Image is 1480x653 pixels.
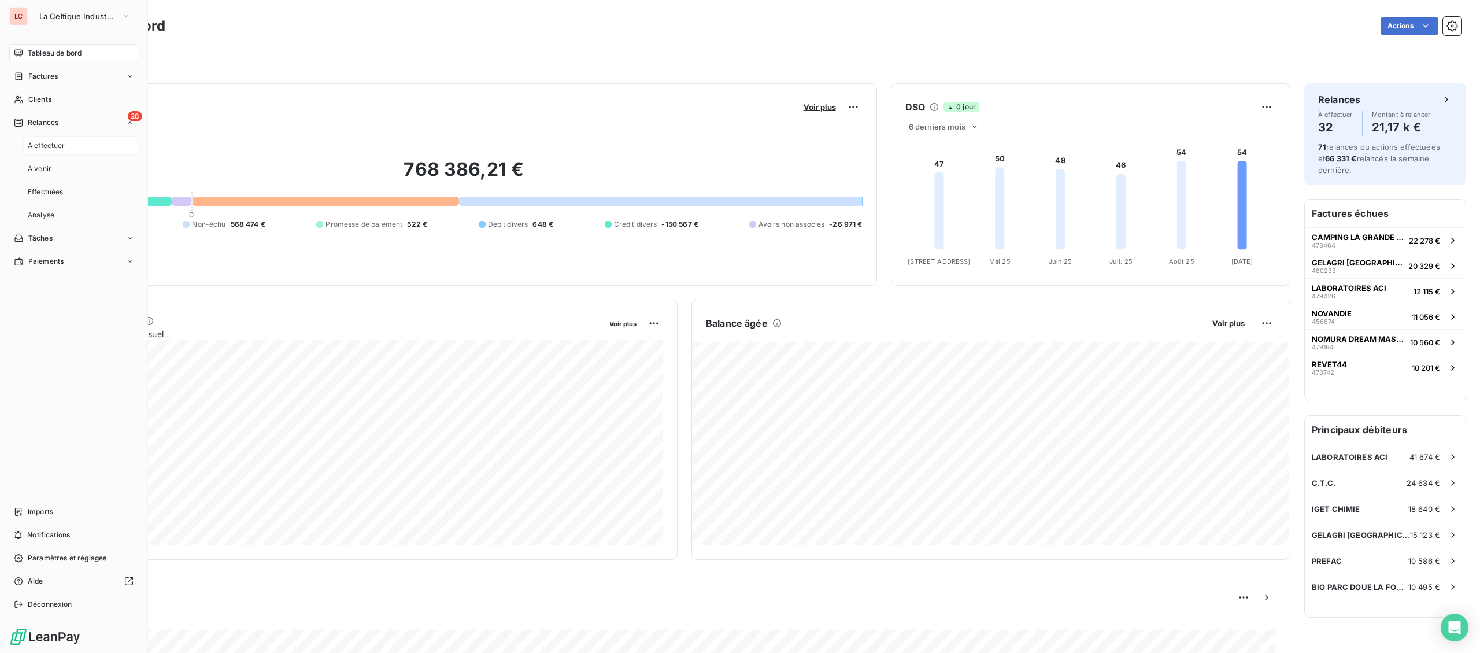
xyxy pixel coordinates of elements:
span: 0 [189,210,194,219]
span: Crédit divers [614,219,657,230]
div: Open Intercom Messenger [1441,614,1468,641]
h6: Relances [1318,93,1360,106]
span: GELAGRI [GEOGRAPHIC_DATA] [1312,258,1404,267]
span: À effectuer [28,141,65,151]
span: Promesse de paiement [325,219,402,230]
span: À venir [28,164,51,174]
span: Voir plus [609,320,637,328]
span: LABORATOIRES ACI [1312,283,1386,293]
span: Relances [28,117,58,128]
span: 648 € [532,219,553,230]
button: NOMURA DREAM MASTER EUROPE47919410 560 € [1305,329,1466,355]
button: LABORATOIRES ACI47942612 115 € [1305,278,1466,304]
span: 479194 [1312,344,1334,351]
span: 10 560 € [1410,338,1440,347]
span: BIO PARC DOUE LA FONTAINE [1312,582,1408,592]
span: 15 123 € [1410,530,1440,540]
span: 480233 [1312,267,1336,274]
button: NOVANDIE45687411 056 € [1305,304,1466,329]
span: 28 [128,111,142,121]
span: 71 [1318,142,1326,152]
button: CAMPING LA GRANDE VEYIERE47846422 278 € [1305,227,1466,253]
tspan: Mai 25 [989,257,1010,265]
h2: 768 386,21 € [65,158,863,193]
span: Non-échu [192,219,225,230]
h6: Principaux débiteurs [1305,416,1466,444]
span: 456874 [1312,318,1335,325]
span: À effectuer [1318,111,1353,118]
span: Effectuées [28,187,64,197]
span: 41 674 € [1409,452,1440,462]
span: NOVANDIE [1312,309,1352,318]
span: 478464 [1312,242,1335,249]
span: 10 586 € [1408,556,1440,566]
h4: 32 [1318,118,1353,136]
a: Aide [9,572,138,591]
h4: 21,17 k € [1372,118,1431,136]
span: C.T.C. [1312,478,1335,488]
span: 22 278 € [1409,236,1440,245]
span: CAMPING LA GRANDE VEYIERE [1312,233,1404,242]
button: Actions [1381,17,1438,35]
span: Aide [28,576,43,586]
span: Montant à relancer [1372,111,1431,118]
span: Débit divers [488,219,528,230]
h6: DSO [905,100,925,114]
span: Tâches [28,233,53,244]
tspan: Juil. 25 [1109,257,1132,265]
span: La Celtique Industrielle [39,12,117,21]
span: 12 115 € [1414,287,1440,296]
span: Paramètres et réglages [28,553,106,563]
span: Avoirs non associés [758,219,824,230]
span: Notifications [27,530,70,540]
span: relances ou actions effectuées et relancés la semaine dernière. [1318,142,1440,175]
span: 522 € [407,219,427,230]
span: 479426 [1312,293,1335,300]
tspan: [DATE] [1231,257,1253,265]
span: Clients [28,94,51,105]
span: 24 634 € [1407,478,1440,488]
tspan: Juin 25 [1048,257,1072,265]
span: Paiements [28,256,64,267]
span: REVET44 [1312,360,1347,369]
span: Voir plus [804,102,836,112]
span: -26 971 € [829,219,862,230]
tspan: [STREET_ADDRESS] [908,257,970,265]
span: Voir plus [1212,319,1245,328]
span: 6 derniers mois [909,122,965,131]
button: REVET4447374210 201 € [1305,355,1466,380]
span: 10 201 € [1412,363,1440,372]
span: Chiffre d'affaires mensuel [65,328,601,340]
span: 66 331 € [1325,154,1356,163]
span: IGET CHIMIE [1312,504,1360,514]
div: LC [9,7,28,25]
span: 473742 [1312,369,1334,376]
span: GELAGRI [GEOGRAPHIC_DATA] [1312,530,1410,540]
span: Analyse [28,210,54,220]
span: LABORATOIRES ACI [1312,452,1387,462]
h6: Factures échues [1305,200,1466,227]
span: 568 474 € [231,219,265,230]
img: Logo LeanPay [9,628,81,646]
button: Voir plus [1209,318,1248,329]
button: GELAGRI [GEOGRAPHIC_DATA]48023320 329 € [1305,253,1466,278]
button: Voir plus [606,318,640,329]
span: 0 jour [943,102,979,112]
h6: Balance âgée [706,316,768,330]
span: 10 495 € [1408,582,1440,592]
span: NOMURA DREAM MASTER EUROPE [1312,334,1405,344]
span: Factures [28,71,58,82]
span: Déconnexion [28,599,72,610]
span: Tableau de bord [28,48,82,58]
tspan: Août 25 [1168,257,1194,265]
span: 11 056 € [1412,312,1440,322]
span: -150 567 € [661,219,698,230]
span: Imports [28,507,53,517]
button: Voir plus [800,102,839,112]
span: 18 640 € [1408,504,1440,514]
span: 20 329 € [1408,261,1440,271]
span: PREFAC [1312,556,1342,566]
